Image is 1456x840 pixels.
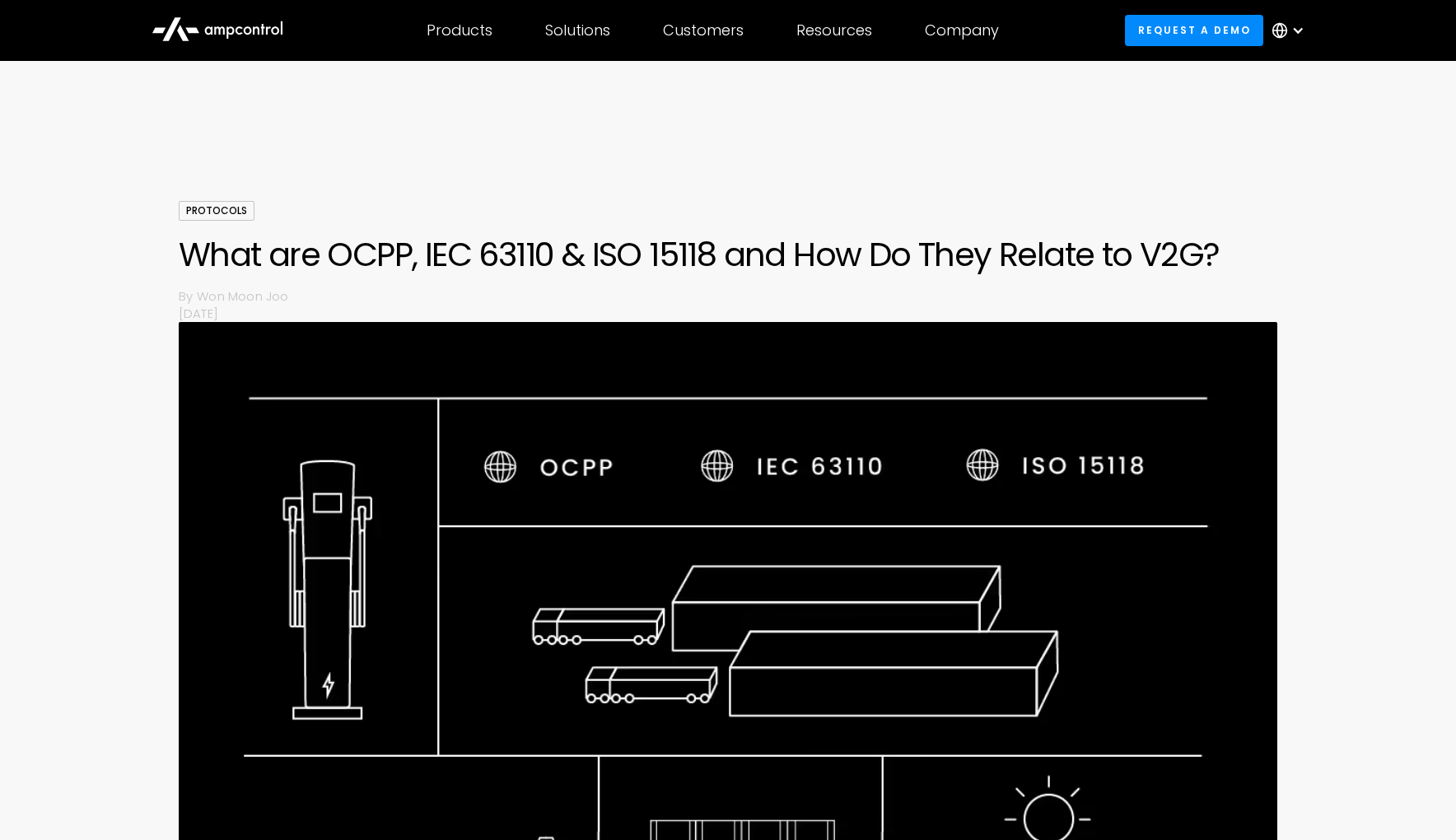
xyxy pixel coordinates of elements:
[179,201,254,221] div: Protocols
[663,21,744,40] div: Customers
[1125,15,1263,45] a: Request a demo
[545,21,610,40] div: Solutions
[925,21,999,40] div: Company
[427,21,492,40] div: Products
[179,235,1277,274] h1: What are OCPP, IEC 63110 & ISO 15118 and How Do They Relate to V2G?
[179,287,197,305] p: By
[197,287,1277,305] p: Won Moon Joo
[796,21,872,40] div: Resources
[179,305,1277,322] p: [DATE]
